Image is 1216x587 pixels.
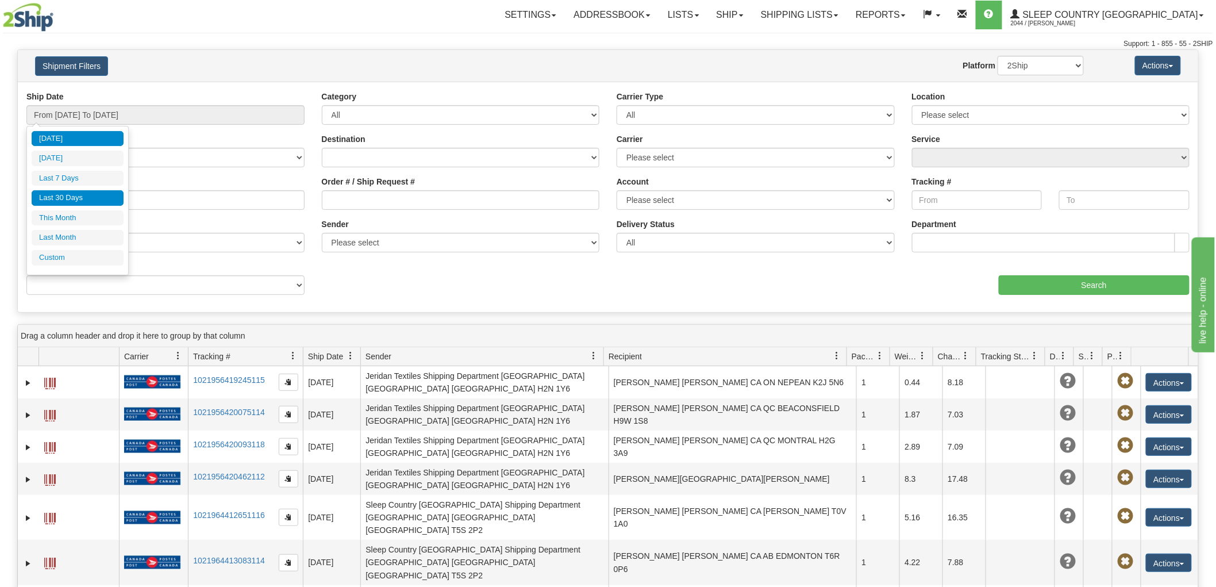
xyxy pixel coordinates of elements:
[365,351,391,362] span: Sender
[193,511,265,520] a: 1021964412651116
[1002,1,1213,29] a: Sleep Country [GEOGRAPHIC_DATA] 2044 / [PERSON_NAME]
[1146,373,1192,392] button: Actions
[279,554,298,571] button: Copy to clipboard
[1054,346,1073,366] a: Delivery Status filter column settings
[1190,235,1215,352] iframe: chat widget
[44,373,56,391] a: Label
[942,463,986,495] td: 17.48
[32,171,124,186] li: Last 7 Days
[124,439,180,454] img: 20 - Canada Post
[609,351,642,362] span: Recipient
[360,540,609,585] td: Sleep Country [GEOGRAPHIC_DATA] Shipping Department [GEOGRAPHIC_DATA] [GEOGRAPHIC_DATA] [GEOGRAPH...
[193,472,265,481] a: 1021956420462112
[852,351,876,362] span: Packages
[1107,351,1117,362] span: Pickup Status
[279,470,298,488] button: Copy to clipboard
[3,39,1213,49] div: Support: 1 - 855 - 55 - 2SHIP
[856,495,899,540] td: 1
[1146,405,1192,424] button: Actions
[44,553,56,571] a: Label
[609,463,857,495] td: [PERSON_NAME][GEOGRAPHIC_DATA][PERSON_NAME]
[1060,554,1076,570] span: Unknown
[279,438,298,455] button: Copy to clipboard
[193,440,265,449] a: 1021956420093118
[303,398,360,431] td: [DATE]
[279,406,298,423] button: Copy to clipboard
[1050,351,1060,362] span: Delivery Status
[1060,470,1076,486] span: Unknown
[827,346,846,366] a: Recipient filter column settings
[283,346,303,366] a: Tracking # filter column settings
[124,555,180,570] img: 20 - Canada Post
[1079,351,1088,362] span: Shipment Issues
[303,431,360,463] td: [DATE]
[32,250,124,266] li: Custom
[1111,346,1131,366] a: Pickup Status filter column settings
[44,469,56,488] a: Label
[899,398,942,431] td: 1.87
[44,405,56,423] a: Label
[912,133,941,145] label: Service
[981,351,1031,362] span: Tracking Status
[899,366,942,398] td: 0.44
[18,325,1198,347] div: grid grouping header
[856,366,899,398] td: 1
[895,351,919,362] span: Weight
[322,91,357,102] label: Category
[659,1,707,29] a: Lists
[168,346,188,366] a: Carrier filter column settings
[303,366,360,398] td: [DATE]
[1060,508,1076,524] span: Unknown
[279,374,298,391] button: Copy to clipboard
[1025,346,1045,366] a: Tracking Status filter column settings
[22,558,34,569] a: Expand
[341,346,360,366] a: Ship Date filter column settings
[22,377,34,389] a: Expand
[124,407,180,421] img: 20 - Canada Post
[44,437,56,455] a: Label
[32,210,124,226] li: This Month
[856,398,899,431] td: 1
[1117,554,1133,570] span: Pickup Not Assigned
[942,398,986,431] td: 7.03
[609,366,857,398] td: [PERSON_NAME] [PERSON_NAME] CA ON NEPEAN K2J 5N6
[899,540,942,585] td: 4.22
[322,176,415,187] label: Order # / Ship Request #
[856,463,899,495] td: 1
[609,398,857,431] td: [PERSON_NAME] [PERSON_NAME] CA QC BEACONSFIELD H9W 1S8
[1135,56,1181,75] button: Actions
[1011,18,1097,29] span: 2044 / [PERSON_NAME]
[913,346,933,366] a: Weight filter column settings
[912,176,952,187] label: Tracking #
[1060,438,1076,454] span: Unknown
[360,366,609,398] td: Jeridan Textiles Shipping Department [GEOGRAPHIC_DATA] [GEOGRAPHIC_DATA] [GEOGRAPHIC_DATA] H2N 1Y6
[303,463,360,495] td: [DATE]
[360,463,609,495] td: Jeridan Textiles Shipping Department [GEOGRAPHIC_DATA] [GEOGRAPHIC_DATA] [GEOGRAPHIC_DATA] H2N 1Y6
[1020,10,1198,20] span: Sleep Country [GEOGRAPHIC_DATA]
[956,346,976,366] a: Charge filter column settings
[26,91,64,102] label: Ship Date
[9,7,106,21] div: live help - online
[609,495,857,540] td: [PERSON_NAME] [PERSON_NAME] CA [PERSON_NAME] T0V 1A0
[279,509,298,526] button: Copy to clipboard
[870,346,890,366] a: Packages filter column settings
[942,540,986,585] td: 7.88
[1117,405,1133,421] span: Pickup Not Assigned
[32,230,124,245] li: Last Month
[22,512,34,524] a: Expand
[912,218,957,230] label: Department
[1146,470,1192,488] button: Actions
[617,91,663,102] label: Carrier Type
[584,346,603,366] a: Sender filter column settings
[496,1,565,29] a: Settings
[322,218,349,230] label: Sender
[193,408,265,417] a: 1021956420075114
[899,495,942,540] td: 5.16
[124,375,180,389] img: 20 - Canada Post
[899,463,942,495] td: 8.3
[1059,190,1190,210] input: To
[1060,373,1076,389] span: Unknown
[1117,373,1133,389] span: Pickup Not Assigned
[856,431,899,463] td: 1
[942,495,986,540] td: 16.35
